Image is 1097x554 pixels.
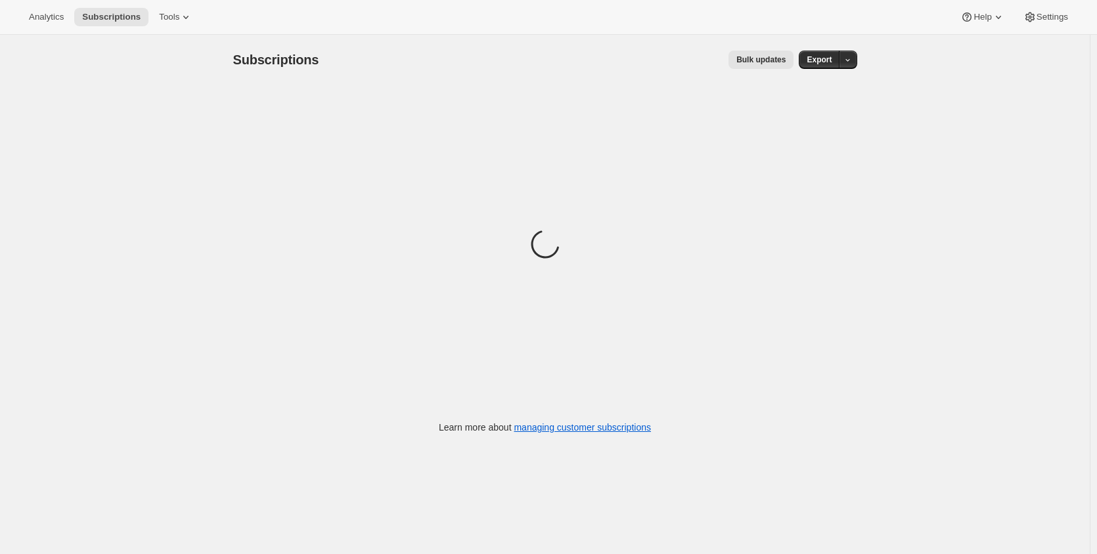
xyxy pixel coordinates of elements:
[728,51,794,69] button: Bulk updates
[1016,8,1076,26] button: Settings
[807,54,832,65] span: Export
[82,12,141,22] span: Subscriptions
[74,8,148,26] button: Subscriptions
[159,12,179,22] span: Tools
[799,51,840,69] button: Export
[1037,12,1068,22] span: Settings
[439,421,651,434] p: Learn more about
[29,12,64,22] span: Analytics
[952,8,1012,26] button: Help
[151,8,200,26] button: Tools
[21,8,72,26] button: Analytics
[233,53,319,67] span: Subscriptions
[514,422,651,433] a: managing customer subscriptions
[736,54,786,65] span: Bulk updates
[974,12,991,22] span: Help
